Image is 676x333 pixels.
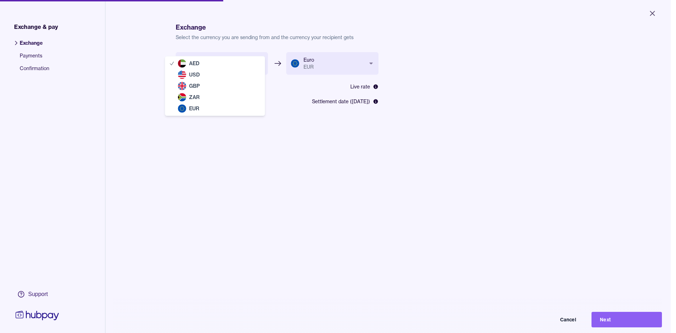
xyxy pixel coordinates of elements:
[514,312,584,327] button: Cancel
[591,312,662,327] button: Next
[189,83,200,89] span: GBP
[189,105,199,112] span: EUR
[189,60,199,67] span: AED
[189,72,200,78] span: USD
[189,94,200,100] span: ZAR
